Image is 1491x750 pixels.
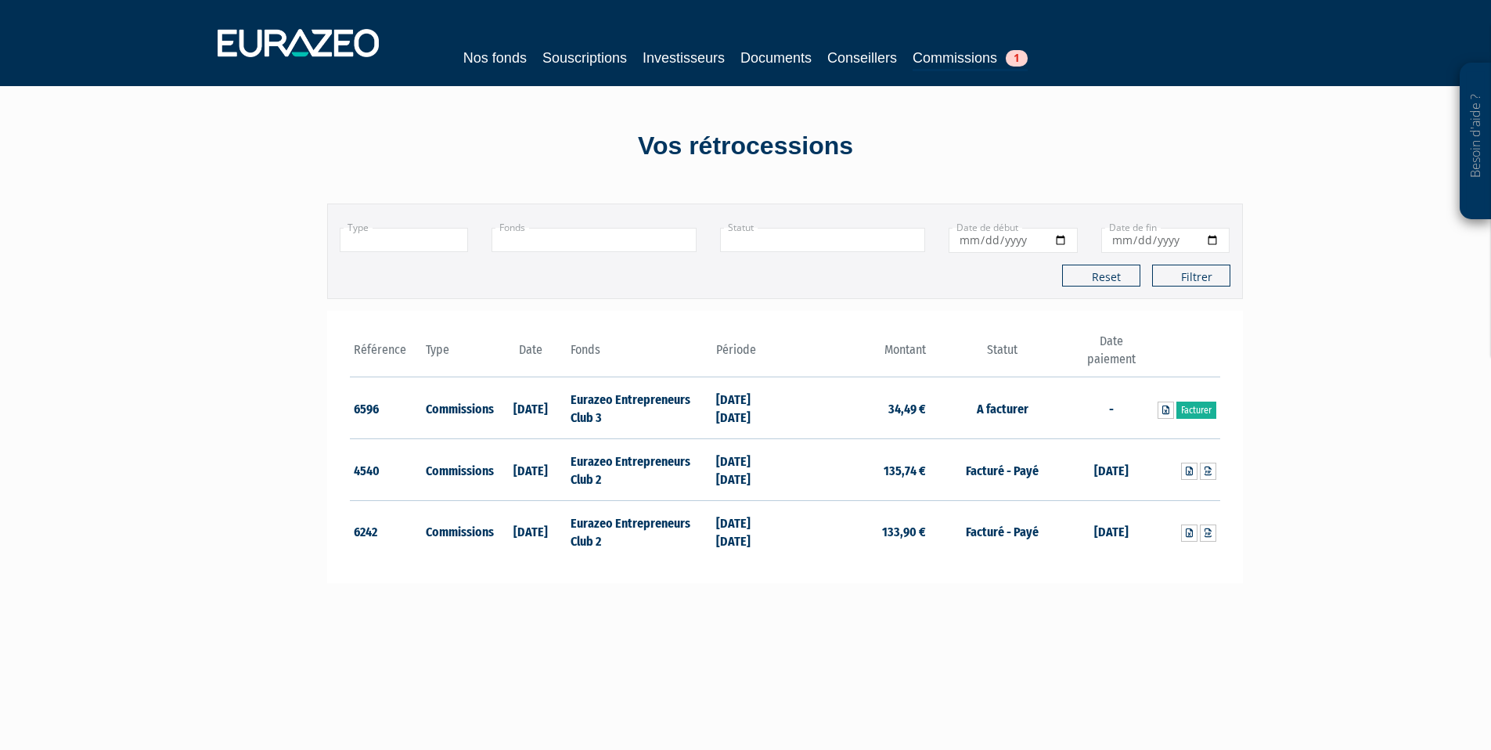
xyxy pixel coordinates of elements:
[1075,500,1147,561] td: [DATE]
[218,29,379,57] img: 1732889491-logotype_eurazeo_blanc_rvb.png
[1152,265,1230,287] button: Filtrer
[350,377,423,439] td: 6596
[712,500,785,561] td: [DATE] [DATE]
[542,47,627,69] a: Souscriptions
[567,377,711,439] td: Eurazeo Entrepreneurs Club 3
[350,333,423,377] th: Référence
[495,500,567,561] td: [DATE]
[495,333,567,377] th: Date
[567,333,711,377] th: Fonds
[463,47,527,69] a: Nos fonds
[1176,402,1216,419] a: Facturer
[712,439,785,501] td: [DATE] [DATE]
[930,439,1075,501] td: Facturé - Payé
[567,439,711,501] td: Eurazeo Entrepreneurs Club 2
[422,377,495,439] td: Commissions
[930,377,1075,439] td: A facturer
[1075,377,1147,439] td: -
[740,47,812,69] a: Documents
[422,333,495,377] th: Type
[930,500,1075,561] td: Facturé - Payé
[785,500,930,561] td: 133,90 €
[785,333,930,377] th: Montant
[422,439,495,501] td: Commissions
[422,500,495,561] td: Commissions
[1467,71,1485,212] p: Besoin d'aide ?
[1075,439,1147,501] td: [DATE]
[785,439,930,501] td: 135,74 €
[567,500,711,561] td: Eurazeo Entrepreneurs Club 2
[930,333,1075,377] th: Statut
[1075,333,1147,377] th: Date paiement
[495,377,567,439] td: [DATE]
[495,439,567,501] td: [DATE]
[350,439,423,501] td: 4540
[1062,265,1140,287] button: Reset
[350,500,423,561] td: 6242
[712,333,785,377] th: Période
[913,47,1028,71] a: Commissions1
[785,377,930,439] td: 34,49 €
[1006,50,1028,67] span: 1
[300,128,1192,164] div: Vos rétrocessions
[827,47,897,69] a: Conseillers
[643,47,725,69] a: Investisseurs
[712,377,785,439] td: [DATE] [DATE]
